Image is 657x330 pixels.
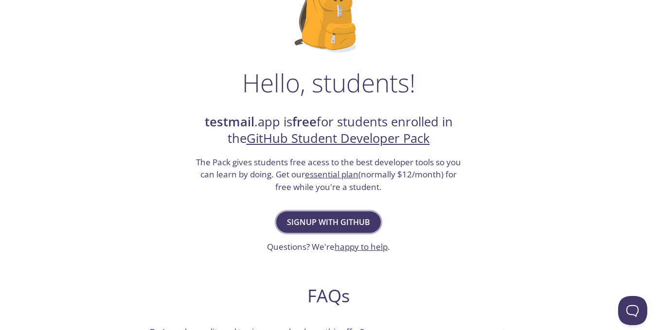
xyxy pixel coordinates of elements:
h1: Hello, students! [242,68,415,97]
h3: The Pack gives students free acess to the best developer tools so you can learn by doing. Get our... [195,156,462,193]
strong: free [292,113,317,130]
strong: testmail [205,113,254,130]
h3: Questions? We're . [267,241,390,253]
h2: .app is for students enrolled in the [195,114,462,147]
a: happy to help [335,241,388,252]
a: GitHub Student Developer Pack [247,130,430,147]
h2: FAQs [142,285,515,307]
a: essential plan [305,169,358,180]
iframe: Help Scout Beacon - Open [618,296,647,325]
span: Signup with GitHub [287,215,370,229]
button: Signup with GitHub [276,211,381,233]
